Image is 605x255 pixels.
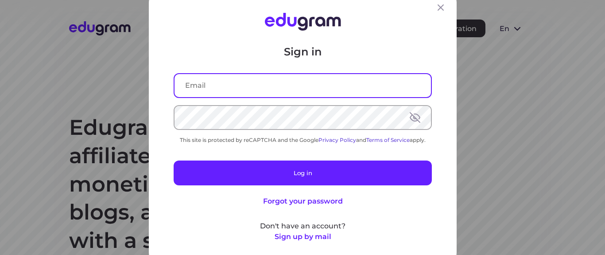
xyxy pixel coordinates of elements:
[263,196,342,207] button: Forgot your password
[366,137,410,143] a: Terms of Service
[174,221,432,231] p: Don't have an account?
[174,45,432,59] p: Sign in
[174,137,432,143] div: This site is protected by reCAPTCHA and the Google and apply.
[318,137,356,143] a: Privacy Policy
[274,231,331,242] button: Sign up by mail
[175,74,431,97] input: Email
[174,161,432,185] button: Log in
[264,13,341,31] img: Edugram Logo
